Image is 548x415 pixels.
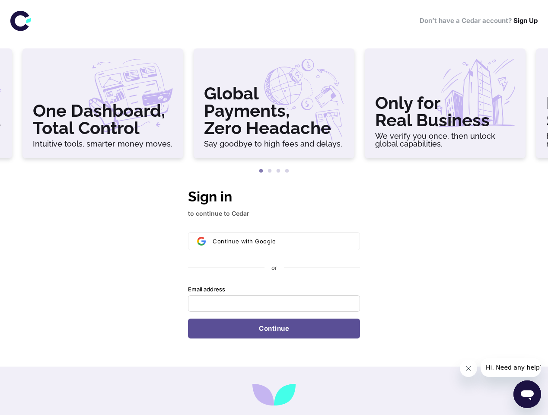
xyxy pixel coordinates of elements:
iframe: Close message [460,360,477,377]
h3: Only for Real Business [375,94,515,129]
h6: Intuitive tools, smarter money moves. [33,140,173,148]
button: 1 [257,167,265,176]
h6: Don’t have a Cedar account? [420,16,538,26]
span: Hi. Need any help? [5,6,62,13]
button: 3 [274,167,283,176]
label: Email address [188,286,225,294]
button: 4 [283,167,291,176]
p: or [271,264,277,272]
button: Continue [188,319,360,338]
h1: Sign in [188,186,360,207]
h6: We verify you once, then unlock global capabilities. [375,132,515,148]
button: 2 [265,167,274,176]
iframe: Message from company [481,358,541,377]
h3: Global Payments, Zero Headache [204,85,344,137]
h6: Say goodbye to high fees and delays. [204,140,344,148]
p: to continue to Cedar [188,209,360,218]
a: Sign Up [513,16,538,25]
img: Sign in with Google [197,237,206,246]
iframe: Button to launch messaging window [513,380,541,408]
h3: One Dashboard, Total Control [33,102,173,137]
button: Sign in with GoogleContinue with Google [188,232,360,250]
span: Continue with Google [213,238,276,245]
